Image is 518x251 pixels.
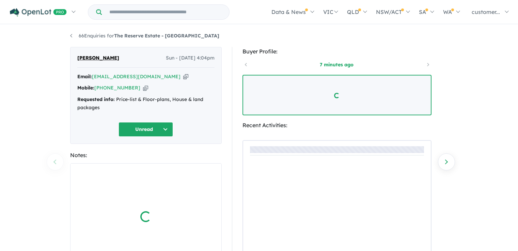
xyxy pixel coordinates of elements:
[70,32,448,40] nav: breadcrumb
[92,73,180,80] a: [EMAIL_ADDRESS][DOMAIN_NAME]
[77,85,94,91] strong: Mobile:
[77,73,92,80] strong: Email:
[77,96,215,112] div: Price-list & Floor-plans, House & land packages
[77,96,115,102] strong: Requested info:
[77,54,119,62] span: [PERSON_NAME]
[308,61,366,68] a: 7 minutes ago
[143,84,148,91] button: Copy
[242,121,431,130] div: Recent Activities:
[70,151,222,160] div: Notes:
[114,33,219,39] strong: The Reserve Estate - [GEOGRAPHIC_DATA]
[94,85,140,91] a: [PHONE_NUMBER]
[103,5,228,19] input: Try estate name, suburb, builder or developer
[183,73,188,80] button: Copy
[10,8,67,17] img: Openlot PRO Logo White
[166,54,215,62] span: Sun - [DATE] 4:04pm
[472,9,500,15] span: customer...
[70,33,219,39] a: 66Enquiries forThe Reserve Estate - [GEOGRAPHIC_DATA]
[242,47,431,56] div: Buyer Profile:
[119,122,173,137] button: Unread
